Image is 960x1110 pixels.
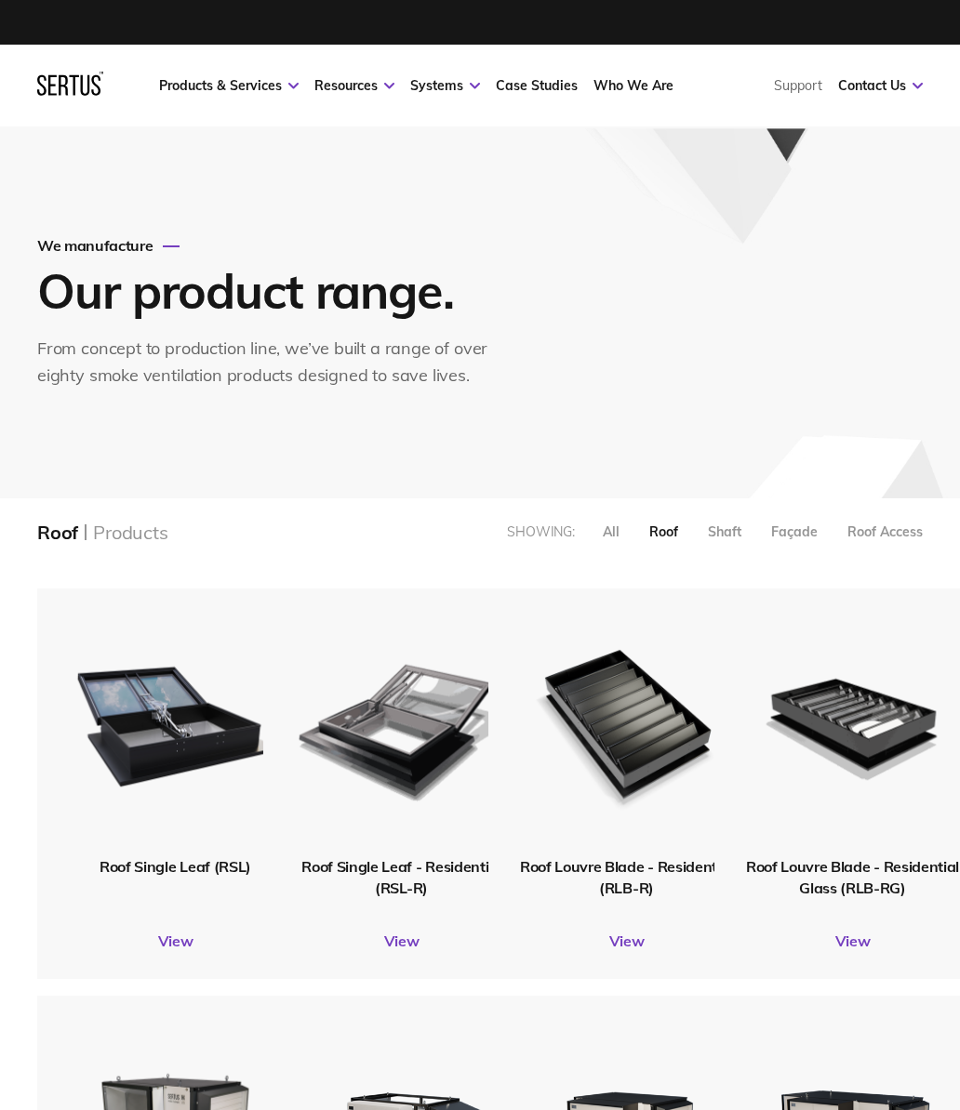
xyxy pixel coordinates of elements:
[507,523,575,540] div: Showing:
[771,523,818,540] div: Façade
[301,857,500,896] span: Roof Single Leaf - Residential (RSL-R)
[100,857,251,876] span: Roof Single Leaf (RSL)
[746,857,959,896] span: Roof Louvre Blade - Residential Glass (RLB-RG)
[410,77,480,94] a: Systems
[520,857,733,896] span: Roof Louvre Blade - Residential (RLB-R)
[37,521,78,544] div: Roof
[37,236,507,255] div: We manufacture
[159,77,299,94] a: Products & Services
[263,932,540,950] a: View
[37,336,507,390] div: From concept to production line, we’ve built a range of over eighty smoke ventilation products de...
[488,932,765,950] a: View
[603,523,620,540] div: All
[496,77,578,94] a: Case Studies
[37,932,313,950] a: View
[649,523,678,540] div: Roof
[314,77,394,94] a: Resources
[847,523,923,540] div: Roof Access
[37,260,502,321] h1: Our product range.
[93,521,167,544] div: Products
[708,523,741,540] div: Shaft
[774,77,822,94] a: Support
[838,77,923,94] a: Contact Us
[593,77,673,94] a: Who We Are
[625,894,960,1110] iframe: Chat Widget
